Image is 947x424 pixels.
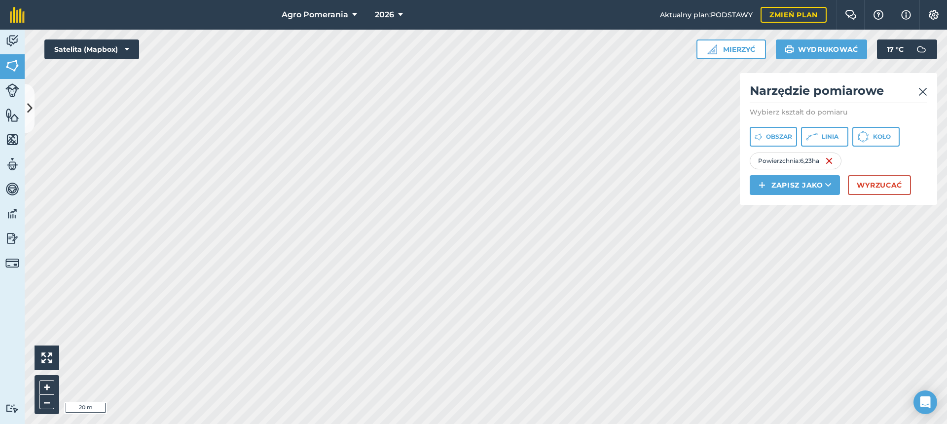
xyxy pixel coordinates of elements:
button: Linia [801,127,848,147]
font: Wybierz kształt do pomiaru [750,108,847,116]
img: svg+xml;base64,PHN2ZyB4bWxucz0iaHR0cDovL3d3dy53My5vcmcvMjAwMC9zdmciIHdpZHRoPSIxNyIgaGVpZ2h0PSIxNy... [901,9,911,21]
button: Zapisz jako [750,175,840,195]
button: + [39,380,54,395]
img: svg+xml;base64,PHN2ZyB4bWxucz0iaHR0cDovL3d3dy53My5vcmcvMjAwMC9zdmciIHdpZHRoPSI1NiIgaGVpZ2h0PSI2MC... [5,58,19,73]
font: Aktualny plan [660,10,709,19]
img: svg+xml;base64,PD94bWwgdmVyc2lvbj0iMS4wIiBlbmNvZGluZz0idXRmLTgiPz4KPCEtLSBHZW5lcmF0b3I6IEFkb2JlIE... [5,83,19,97]
font: C [899,45,904,54]
img: svg+xml;base64,PHN2ZyB4bWxucz0iaHR0cDovL3d3dy53My5vcmcvMjAwMC9zdmciIHdpZHRoPSI1NiIgaGVpZ2h0PSI2MC... [5,132,19,147]
button: 17 °C [877,39,937,59]
font: Zapisz jako [771,181,823,190]
button: Satelita (Mapbox) [44,39,139,59]
font: Linia [822,133,838,140]
img: svg+xml;base64,PD94bWwgdmVyc2lvbj0iMS4wIiBlbmNvZGluZz0idXRmLTgiPz4KPCEtLSBHZW5lcmF0b3I6IEFkb2JlIE... [5,157,19,172]
img: svg+xml;base64,PD94bWwgdmVyc2lvbj0iMS4wIiBlbmNvZGluZz0idXRmLTgiPz4KPCEtLSBHZW5lcmF0b3I6IEFkb2JlIE... [911,39,931,59]
img: svg+xml;base64,PD94bWwgdmVyc2lvbj0iMS4wIiBlbmNvZGluZz0idXRmLTgiPz4KPCEtLSBHZW5lcmF0b3I6IEFkb2JlIE... [5,182,19,196]
img: svg+xml;base64,PHN2ZyB4bWxucz0iaHR0cDovL3d3dy53My5vcmcvMjAwMC9zdmciIHdpZHRoPSIxNCIgaGVpZ2h0PSIyNC... [759,179,765,191]
font: 6,23 [800,157,812,164]
font: Wydrukować [798,45,858,54]
font: PODSTAWY [711,10,753,19]
img: svg+xml;base64,PD94bWwgdmVyc2lvbj0iMS4wIiBlbmNvZGluZz0idXRmLTgiPz4KPCEtLSBHZW5lcmF0b3I6IEFkb2JlIE... [5,206,19,221]
img: Dwa dymki nachodzące na lewy dymek na pierwszym planie [845,10,857,20]
img: svg+xml;base64,PHN2ZyB4bWxucz0iaHR0cDovL3d3dy53My5vcmcvMjAwMC9zdmciIHdpZHRoPSIxOSIgaGVpZ2h0PSIyNC... [785,43,794,55]
img: svg+xml;base64,PD94bWwgdmVyc2lvbj0iMS4wIiBlbmNvZGluZz0idXRmLTgiPz4KPCEtLSBHZW5lcmF0b3I6IEFkb2JlIE... [5,231,19,246]
font: Obszar [766,133,792,140]
font: Wyrzucać [857,181,902,190]
a: Zmień plan [761,7,827,23]
font: 2026 [375,10,394,19]
button: Obszar [750,127,797,147]
img: Ikona znaku zapytania [873,10,884,20]
img: Cztery strzałki, jedna skierowana w lewy górny róg, jedna w prawy górny róg, jedna w prawy dolny ... [41,352,52,363]
font: Narzędzie pomiarowe [750,83,884,98]
font: 17 [887,45,894,54]
font: ha [812,157,819,164]
font: : [709,10,711,19]
font: ° [896,45,899,54]
font: : [799,157,800,164]
button: Wyrzucać [848,175,911,195]
img: svg+xml;base64,PD94bWwgdmVyc2lvbj0iMS4wIiBlbmNvZGluZz0idXRmLTgiPz4KPCEtLSBHZW5lcmF0b3I6IEFkb2JlIE... [5,404,19,413]
div: Otwórz komunikator interkomowy [913,390,937,414]
font: Zmień plan [769,10,818,19]
img: svg+xml;base64,PHN2ZyB4bWxucz0iaHR0cDovL3d3dy53My5vcmcvMjAwMC9zdmciIHdpZHRoPSI1NiIgaGVpZ2h0PSI2MC... [5,108,19,122]
button: Mierzyć [696,39,766,59]
img: Ikona linijki [707,44,717,54]
img: svg+xml;base64,PD94bWwgdmVyc2lvbj0iMS4wIiBlbmNvZGluZz0idXRmLTgiPz4KPCEtLSBHZW5lcmF0b3I6IEFkb2JlIE... [5,34,19,48]
font: Mierzyć [723,45,755,54]
img: svg+xml;base64,PD94bWwgdmVyc2lvbj0iMS4wIiBlbmNvZGluZz0idXRmLTgiPz4KPCEtLSBHZW5lcmF0b3I6IEFkb2JlIE... [5,256,19,270]
font: Satelita (Mapbox) [54,45,118,54]
img: Logo fieldmargin [10,7,25,23]
font: Agro Pomerania [282,10,348,19]
img: svg+xml;base64,PHN2ZyB4bWxucz0iaHR0cDovL3d3dy53My5vcmcvMjAwMC9zdmciIHdpZHRoPSIxNiIgaGVpZ2h0PSIyNC... [825,155,833,167]
font: Powierzchnia [758,157,799,164]
img: Ikona koła zębatego [928,10,940,20]
font: Koło [873,133,891,140]
button: Koło [852,127,900,147]
button: – [39,395,54,409]
button: Wydrukować [776,39,867,59]
img: svg+xml;base64,PHN2ZyB4bWxucz0iaHR0cDovL3d3dy53My5vcmcvMjAwMC9zdmciIHdpZHRoPSIyMiIgaGVpZ2h0PSIzMC... [918,86,927,98]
